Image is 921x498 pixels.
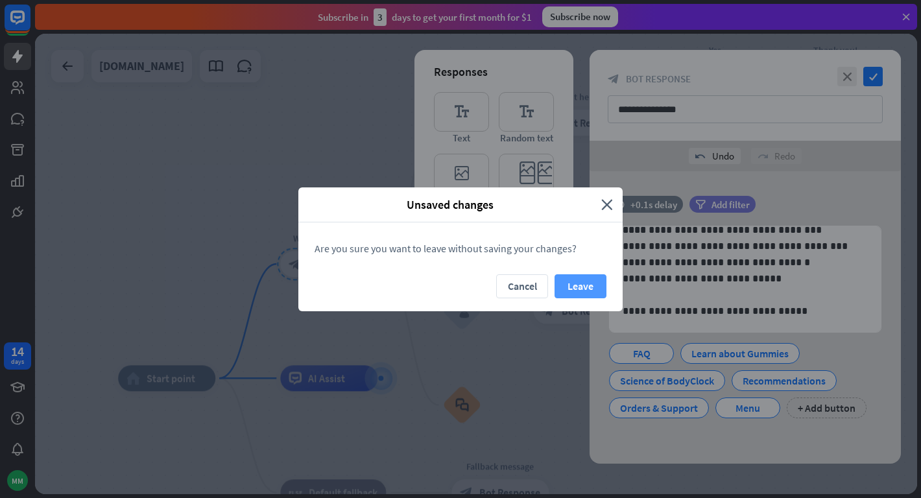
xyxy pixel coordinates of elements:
span: Are you sure you want to leave without saving your changes? [315,242,577,255]
span: Unsaved changes [308,197,592,212]
i: close [601,197,613,212]
button: Leave [555,274,606,298]
button: Open LiveChat chat widget [10,5,49,44]
button: Cancel [496,274,548,298]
